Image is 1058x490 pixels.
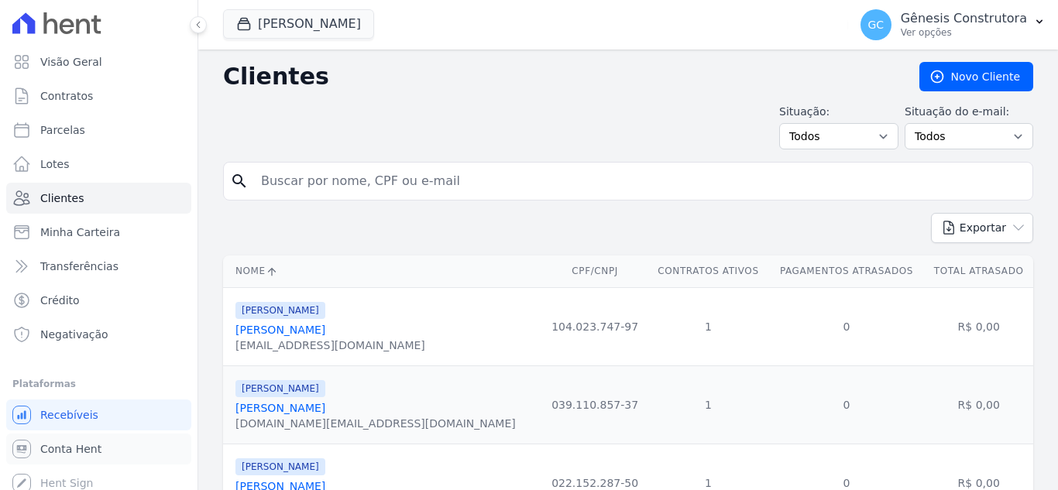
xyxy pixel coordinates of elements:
span: Clientes [40,190,84,206]
a: Crédito [6,285,191,316]
a: Clientes [6,183,191,214]
td: 104.023.747-97 [542,287,648,365]
th: Nome [223,255,542,287]
span: Transferências [40,259,119,274]
div: [EMAIL_ADDRESS][DOMAIN_NAME] [235,338,425,353]
span: Recebíveis [40,407,98,423]
p: Gênesis Construtora [901,11,1027,26]
input: Buscar por nome, CPF ou e-mail [252,166,1026,197]
td: R$ 0,00 [924,365,1033,444]
span: [PERSON_NAME] [235,302,325,319]
button: Exportar [931,213,1033,243]
label: Situação: [779,104,898,120]
div: Plataformas [12,375,185,393]
span: Conta Hent [40,441,101,457]
th: Contratos Ativos [648,255,768,287]
a: Novo Cliente [919,62,1033,91]
a: Transferências [6,251,191,282]
a: Conta Hent [6,433,191,464]
span: Minha Carteira [40,224,120,240]
th: CPF/CNPJ [542,255,648,287]
span: Parcelas [40,122,85,138]
label: Situação do e-mail: [905,104,1033,120]
a: [PERSON_NAME] [235,324,325,336]
a: Minha Carteira [6,217,191,248]
span: [PERSON_NAME] [235,380,325,397]
span: Lotes [40,156,70,172]
td: 1 [648,365,768,444]
td: 039.110.857-37 [542,365,648,444]
span: GC [867,19,884,30]
h2: Clientes [223,63,895,91]
a: [PERSON_NAME] [235,402,325,414]
td: R$ 0,00 [924,287,1033,365]
p: Ver opções [901,26,1027,39]
th: Pagamentos Atrasados [769,255,925,287]
a: Negativação [6,319,191,350]
button: [PERSON_NAME] [223,9,374,39]
td: 0 [769,365,925,444]
a: Contratos [6,81,191,111]
span: Crédito [40,293,80,308]
button: GC Gênesis Construtora Ver opções [848,3,1058,46]
i: search [230,172,249,190]
span: Contratos [40,88,93,104]
a: Parcelas [6,115,191,146]
a: Recebíveis [6,399,191,430]
a: Visão Geral [6,46,191,77]
td: 1 [648,287,768,365]
td: 0 [769,287,925,365]
span: Negativação [40,327,108,342]
span: [PERSON_NAME] [235,458,325,475]
span: Visão Geral [40,54,102,70]
a: Lotes [6,149,191,180]
div: [DOMAIN_NAME][EMAIL_ADDRESS][DOMAIN_NAME] [235,416,516,431]
th: Total Atrasado [924,255,1033,287]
